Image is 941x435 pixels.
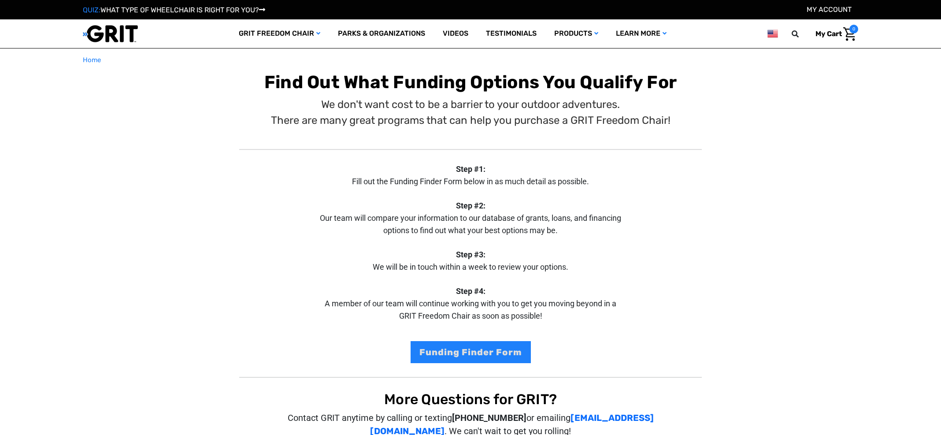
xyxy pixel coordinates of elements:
[329,19,434,48] a: Parks & Organizations
[796,25,809,43] input: Search
[83,55,101,65] a: Home
[352,177,589,186] span: Fill out the Funding Finder Form below in as much detail as possible.
[230,19,329,48] a: GRIT Freedom Chair
[843,27,856,41] img: Cart
[456,250,485,259] strong: Step #3:
[434,19,477,48] a: Videos
[373,262,568,271] span: We will be in touch within a week to review your options.
[807,5,852,14] a: Account
[271,97,671,112] p: We don't want cost to be a barrier to your outdoor adventures.
[815,30,842,38] span: My Cart
[271,112,671,128] p: There are many great programs that can help you purchase a GRIT Freedom Chair!
[83,6,100,14] span: QUIZ:
[477,19,545,48] a: Testimonials
[849,25,858,33] span: 0
[83,56,101,64] span: Home
[456,201,485,210] strong: Step #2:
[456,164,485,174] strong: Step #1:
[767,28,778,39] img: us.png
[320,213,621,235] span: Our team will compare your information to our database of grants, loans, and financing options to...
[809,25,858,43] a: Cart with 0 items
[83,25,138,43] img: GRIT All-Terrain Wheelchair and Mobility Equipment
[411,341,531,363] a: Funding Finder Form
[384,391,557,408] span: More Questions for GRIT?
[545,19,607,48] a: Products
[83,55,858,65] nav: Breadcrumb
[83,6,265,14] a: QUIZ:WHAT TYPE OF WHEELCHAIR IS RIGHT FOR YOU?
[264,72,677,93] b: Find Out What Funding Options You Qualify For
[607,19,675,48] a: Learn More
[325,299,616,320] span: A member of our team will continue working with you to get you moving beyond in a GRIT Freedom Ch...
[456,286,485,296] strong: Step #4:
[452,413,526,423] strong: [PHONE_NUMBER]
